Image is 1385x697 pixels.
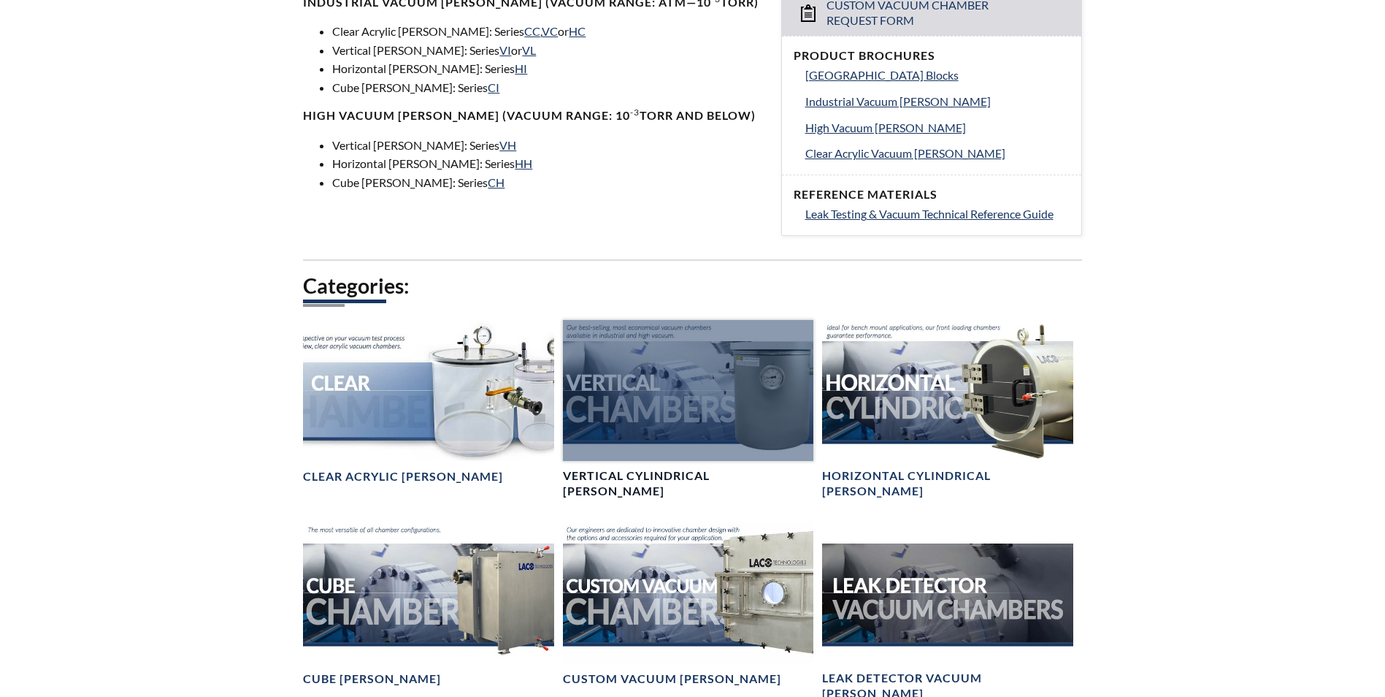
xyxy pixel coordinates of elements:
[794,187,1070,202] h4: Reference Materials
[515,156,532,170] a: HH
[805,205,1070,224] a: Leak Testing & Vacuum Technical Reference Guide
[805,68,959,82] span: [GEOGRAPHIC_DATA] Blocks
[805,207,1054,221] span: Leak Testing & Vacuum Technical Reference Guide
[488,175,504,189] a: CH
[542,24,558,38] a: VC
[522,43,536,57] a: VL
[563,468,813,499] h4: Vertical Cylindrical [PERSON_NAME]
[303,469,503,484] h4: Clear Acrylic [PERSON_NAME]
[805,144,1070,163] a: Clear Acrylic Vacuum [PERSON_NAME]
[332,59,763,78] li: Horizontal [PERSON_NAME]: Series
[332,22,763,41] li: Clear Acrylic [PERSON_NAME]: Series , or
[303,108,763,123] h4: High Vacuum [PERSON_NAME] (Vacuum range: 10 Torr and below)
[630,107,640,118] sup: -3
[515,61,527,75] a: HI
[488,80,499,94] a: CI
[332,41,763,60] li: Vertical [PERSON_NAME]: Series or
[499,138,516,152] a: VH
[794,48,1070,64] h4: Product Brochures
[524,24,540,38] a: CC
[499,43,511,57] a: VI
[332,78,763,97] li: Cube [PERSON_NAME]: Series
[805,94,991,108] span: Industrial Vacuum [PERSON_NAME]
[805,92,1070,111] a: Industrial Vacuum [PERSON_NAME]
[822,468,1073,499] h4: Horizontal Cylindrical [PERSON_NAME]
[332,173,763,192] li: Cube [PERSON_NAME]: Series
[303,320,553,484] a: Clear Chambers headerClear Acrylic [PERSON_NAME]
[563,522,813,687] a: Custom Vacuum Chamber headerCustom Vacuum [PERSON_NAME]
[303,522,553,687] a: Cube Chambers headerCube [PERSON_NAME]
[332,154,763,173] li: Horizontal [PERSON_NAME]: Series
[805,121,966,134] span: High Vacuum [PERSON_NAME]
[805,146,1005,160] span: Clear Acrylic Vacuum [PERSON_NAME]
[332,136,763,155] li: Vertical [PERSON_NAME]: Series
[805,118,1070,137] a: High Vacuum [PERSON_NAME]
[569,24,586,38] a: HC
[805,66,1070,85] a: [GEOGRAPHIC_DATA] Blocks
[563,671,781,687] h4: Custom Vacuum [PERSON_NAME]
[303,273,1081,300] h2: Categories:
[303,671,441,687] h4: Cube [PERSON_NAME]
[822,320,1073,499] a: Horizontal Cylindrical headerHorizontal Cylindrical [PERSON_NAME]
[563,320,813,499] a: Vertical Vacuum Chambers headerVertical Cylindrical [PERSON_NAME]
